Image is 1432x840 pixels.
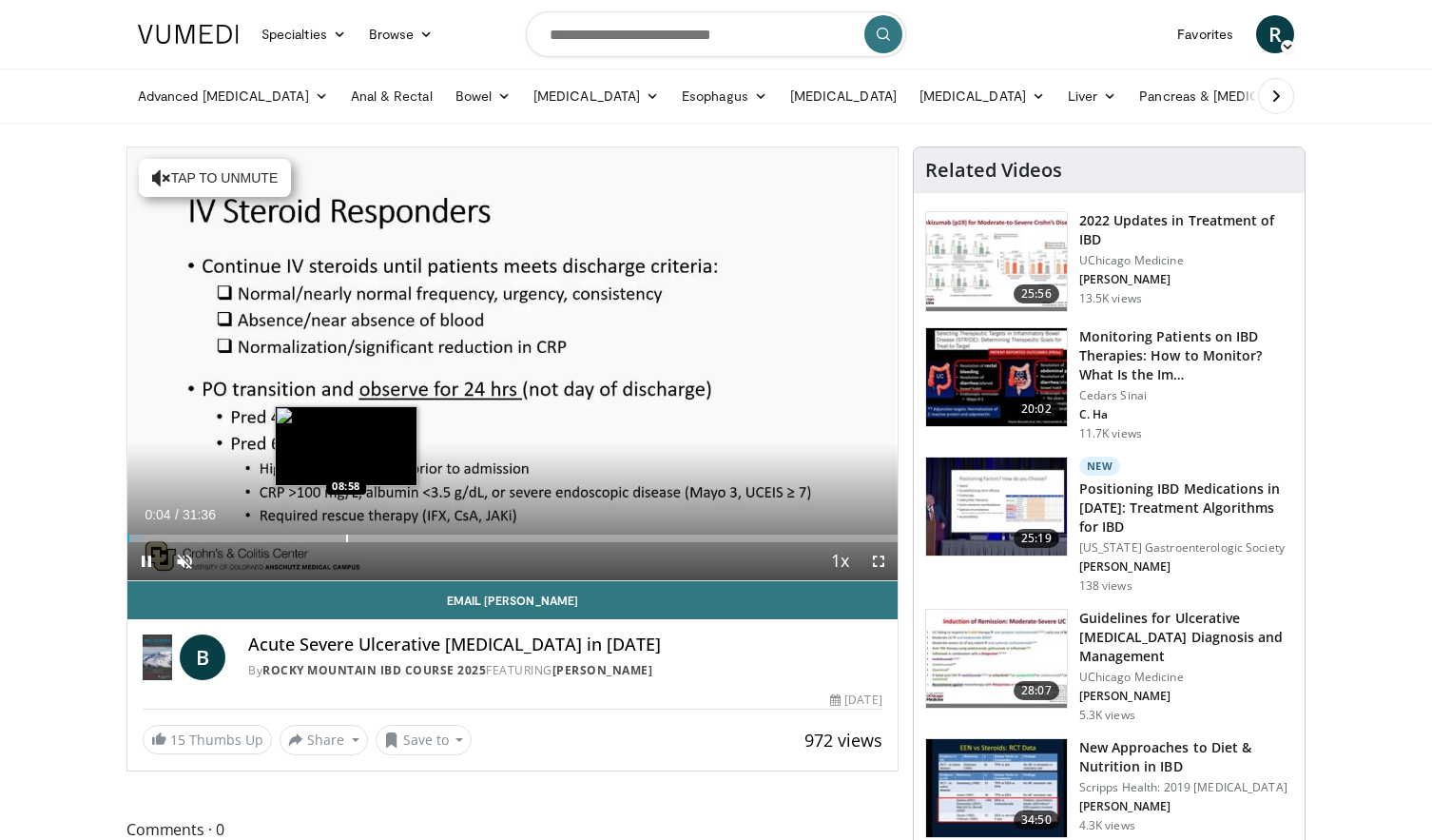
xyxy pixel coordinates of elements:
[779,77,908,115] a: [MEDICAL_DATA]
[145,507,170,522] span: 0:04
[138,25,239,44] img: VuMedi Logo
[1014,529,1059,548] span: 25:19
[552,662,653,678] a: [PERSON_NAME]
[183,507,216,522] span: 31:36
[444,77,522,115] a: Bowel
[926,610,1067,709] img: 5d508c2b-9173-4279-adad-7510b8cd6d9a.150x105_q85_crop-smart_upscale.jpg
[925,327,1293,441] a: 20:02 Monitoring Patients on IBD Therapies: How to Monitor? What Is the Im… Cedars Sinai C. Ha 11...
[1056,77,1128,115] a: Liver
[926,328,1067,427] img: 609225da-72ea-422a-b68c-0f05c1f2df47.150x105_q85_crop-smart_upscale.jpg
[1014,681,1059,700] span: 28:07
[376,725,473,755] button: Save to
[526,11,906,57] input: Search topics, interventions
[1079,689,1293,704] p: [PERSON_NAME]
[127,581,898,619] a: Email [PERSON_NAME]
[339,77,444,115] a: Anal & Rectal
[1014,284,1059,303] span: 25:56
[1256,15,1294,53] a: R
[1079,609,1293,666] h3: Guidelines for Ulcerative [MEDICAL_DATA] Diagnosis and Management
[1128,77,1350,115] a: Pancreas & [MEDICAL_DATA]
[143,725,272,754] a: 15 Thumbs Up
[170,731,185,749] span: 15
[1079,780,1293,795] p: Scripps Health: 2019 [MEDICAL_DATA]
[1079,211,1293,249] h3: 2022 Updates in Treatment of IBD
[250,15,358,53] a: Specialties
[1014,811,1059,830] span: 34:50
[1079,388,1293,403] p: Cedars Sinai
[1079,253,1293,268] p: UChicago Medicine
[670,77,779,115] a: Esophagus
[275,406,417,486] img: image.jpeg
[926,212,1067,311] img: 9393c547-9b5d-4ed4-b79d-9c9e6c9be491.150x105_q85_crop-smart_upscale.jpg
[1079,479,1293,537] h3: Positioning IBD Medications in [DATE]: Treatment Algorithms for IBD
[822,542,860,580] button: Playback Rate
[1079,457,1121,476] p: New
[804,729,882,752] span: 972 views
[139,159,291,197] button: Tap to unmute
[1079,578,1132,594] p: 138 views
[358,15,445,53] a: Browse
[1014,400,1059,419] span: 20:02
[1079,670,1293,685] p: UChicago Medicine
[1079,708,1135,723] p: 5.3K views
[1079,272,1293,287] p: [PERSON_NAME]
[1079,540,1293,556] p: [US_STATE] Gastroenterologic Society
[1079,799,1293,814] p: [PERSON_NAME]
[248,662,881,679] div: By FEATURING
[1079,407,1293,422] p: C. Ha
[165,542,203,580] button: Unmute
[925,159,1062,182] h4: Related Videos
[127,542,165,580] button: Pause
[925,609,1293,723] a: 28:07 Guidelines for Ulcerative [MEDICAL_DATA] Diagnosis and Management UChicago Medicine [PERSON...
[925,211,1293,312] a: 25:56 2022 Updates in Treatment of IBD UChicago Medicine [PERSON_NAME] 13.5K views
[143,635,172,680] img: Rocky Mountain IBD Course 2025
[175,507,179,522] span: /
[1079,291,1142,306] p: 13.5K views
[1079,327,1293,384] h3: Monitoring Patients on IBD Therapies: How to Monitor? What Is the Im…
[860,542,898,580] button: Fullscreen
[1079,559,1293,575] p: [PERSON_NAME]
[1166,15,1245,53] a: Favorites
[926,458,1067,557] img: 9ce3f8e3-680b-420d-aa6b-dcfa94f31065.150x105_q85_crop-smart_upscale.jpg
[925,738,1293,839] a: 34:50 New Approaches to Diet & Nutrition in IBD Scripps Health: 2019 [MEDICAL_DATA] [PERSON_NAME]...
[262,662,486,678] a: Rocky Mountain IBD Course 2025
[522,77,670,115] a: [MEDICAL_DATA]
[908,77,1056,115] a: [MEDICAL_DATA]
[127,147,898,581] video-js: Video Player
[1079,818,1135,833] p: 4.3K views
[926,739,1067,838] img: 0d1747ae-4eac-4456-b2f5-cd164c21000b.150x105_q85_crop-smart_upscale.jpg
[1079,738,1293,776] h3: New Approaches to Diet & Nutrition in IBD
[127,535,898,542] div: Progress Bar
[248,635,881,655] h4: Acute Severe Ulcerative [MEDICAL_DATA] in [DATE]
[280,725,368,755] button: Share
[126,77,339,115] a: Advanced [MEDICAL_DATA]
[180,635,225,680] a: B
[925,457,1293,594] a: 25:19 New Positioning IBD Medications in [DATE]: Treatment Algorithms for IBD [US_STATE] Gastroen...
[1079,426,1142,441] p: 11.7K views
[830,692,881,709] div: [DATE]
